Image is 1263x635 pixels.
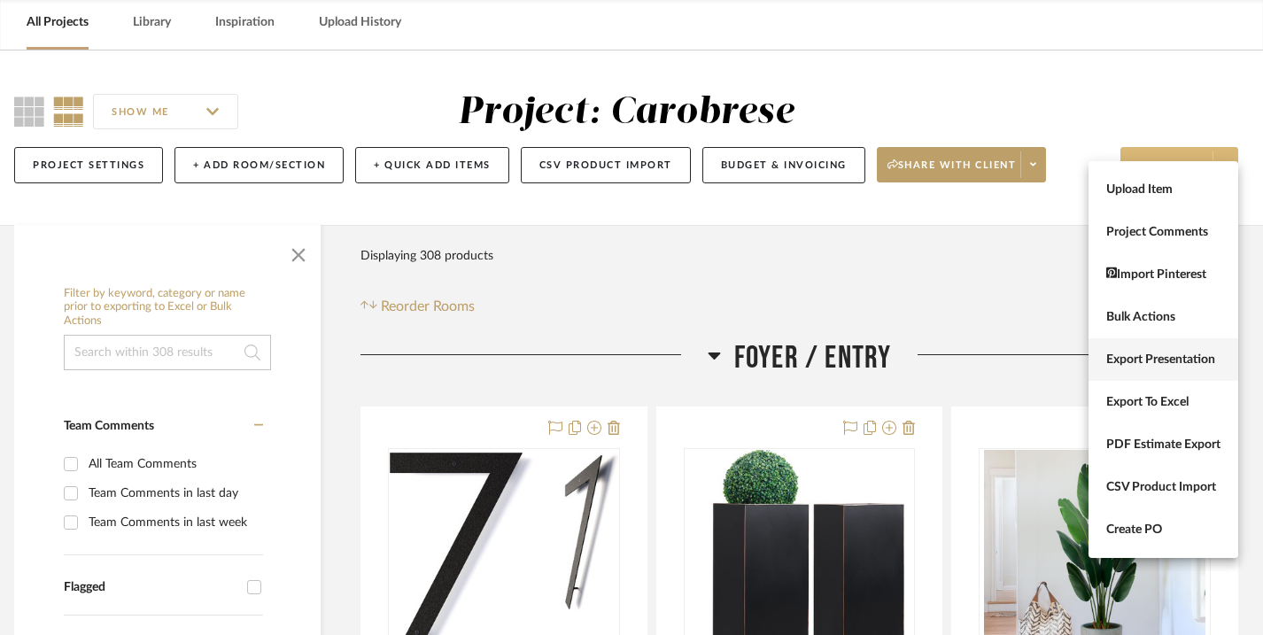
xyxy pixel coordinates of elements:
[1106,395,1220,410] span: Export To Excel
[1106,523,1220,538] span: Create PO
[1106,267,1220,282] span: Import Pinterest
[1106,225,1220,240] span: Project Comments
[1106,438,1220,453] span: PDF Estimate Export
[1106,310,1220,325] span: Bulk Actions
[1106,182,1220,197] span: Upload Item
[1106,480,1220,495] span: CSV Product Import
[1106,352,1220,368] span: Export Presentation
